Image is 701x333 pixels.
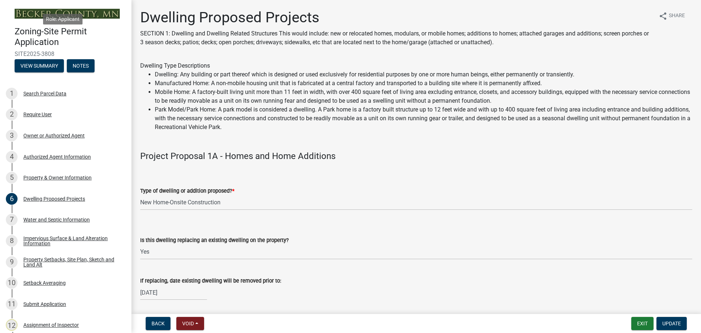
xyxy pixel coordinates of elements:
span: Void [182,321,194,326]
div: Search Parcel Data [23,91,66,96]
wm-modal-confirm: Summary [15,63,64,69]
button: Void [176,317,204,330]
div: 12 [6,319,18,331]
div: 4 [6,151,18,163]
div: Property Setbacks, Site Plan, Sketch and Land Alt [23,257,120,267]
wm-modal-confirm: Notes [67,63,95,69]
div: 5 [6,172,18,183]
span: Back [152,321,165,326]
span: SITE2025-3808 [15,50,117,57]
div: Dwelling Proposed Projects [23,196,85,201]
h4: Zoning-Site Permit Application [15,26,126,48]
div: Dwelling Type Descriptions [140,61,692,132]
input: mm/dd/yyyy [140,285,207,300]
button: shareShare [653,9,691,23]
div: Submit Application [23,302,66,307]
img: Becker County, Minnesota [15,9,120,19]
span: Update [662,321,681,326]
li: Mobile Home: A factory-built living unit more than 11 feet in width, with over 400 square feet of... [155,88,692,105]
label: Type of dwelling or addition proposed? [140,189,234,194]
h1: Dwelling Proposed Projects [140,9,653,26]
label: If replacing, date existing dwelling will be removed prior to: [140,279,281,284]
div: Role: Applicant [43,14,83,24]
div: 10 [6,277,18,289]
li: Manufactured Home: A non-mobile housing unit that is fabricated at a central factory and transpor... [155,79,692,88]
i: share [659,12,667,20]
div: Impervious Surface & Land Alteration Information [23,236,120,246]
p: SECTION 1: Dwelling and Dwelling Related Structures This would include: new or relocated homes, m... [140,29,653,47]
div: 9 [6,256,18,268]
div: 3 [6,130,18,141]
label: Is this dwelling replacing an existing dwelling on the property? [140,238,289,243]
div: Require User [23,112,52,117]
div: Assignment of Inspector [23,322,79,328]
div: 1 [6,88,18,99]
div: Water and Septic Information [23,217,90,222]
div: 7 [6,214,18,226]
button: Update [656,317,687,330]
div: 11 [6,298,18,310]
h4: Project Proposal 1A - Homes and Home Additions [140,151,692,162]
li: Park Model/Park Home: A park model is considered a dwelling. A Park home is a factory built struc... [155,105,692,132]
div: 6 [6,193,18,205]
li: Dwelling: Any building or part thereof which is designed or used exclusively for residential purp... [155,70,692,79]
button: View Summary [15,59,64,72]
div: Owner or Authorized Agent [23,133,85,138]
button: Notes [67,59,95,72]
div: Authorized Agent Information [23,154,91,159]
button: Exit [631,317,654,330]
div: 2 [6,109,18,120]
div: Setback Averaging [23,280,66,285]
div: 8 [6,235,18,247]
span: Share [669,12,685,20]
div: Property & Owner Information [23,175,92,180]
button: Back [146,317,171,330]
